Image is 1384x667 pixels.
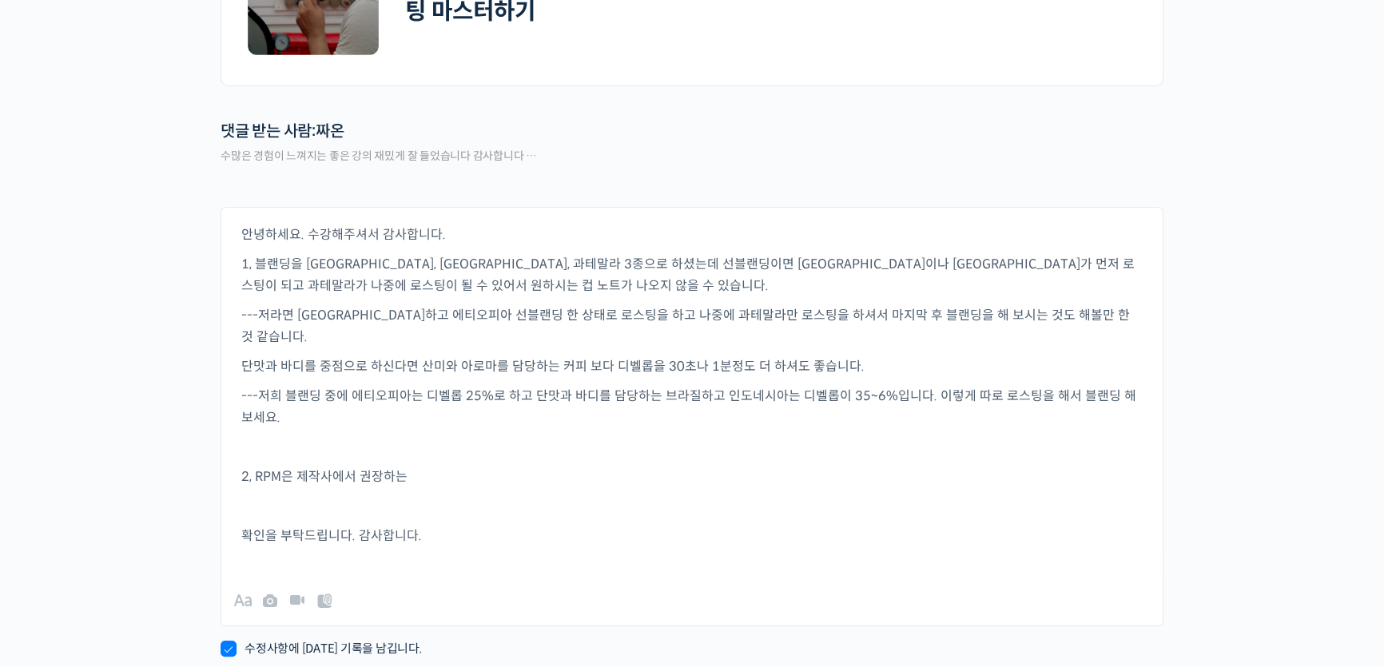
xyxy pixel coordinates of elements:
a: 대화 [105,506,206,546]
p: 단맛과 바디를 중점으로 하신다면 산미와 아로마를 담당하는 커피 보다 디벨롭을 30초나 1분정도 더 하셔도 좋습니다. [241,355,1143,377]
p: ---저라면 [GEOGRAPHIC_DATA]하고 에티오피아 선블랜딩 한 상태로 로스팅을 하고 나중에 과테말라만 로스팅을 하셔서 마지막 후 블랜딩을 해 보시는 것도 해볼만 한 ... [241,304,1143,347]
p: 확인을 부탁드립니다. 감사합니다. [241,525,1143,546]
a: 설정 [206,506,307,546]
a: 홈 [5,506,105,546]
p: ---저희 블랜딩 중에 에티오피아는 디벨롭 25%로 하고 단맛과 바디를 담당하는 브라질하고 인도네시아는 디벨롭이 35~6%입니다. 이렇게 따로 로스팅을 해서 블랜딩 해 보세요. [241,385,1143,428]
p: 2, RPM은 제작사에서 권장하는 [241,466,1143,487]
span: 설정 [247,530,266,543]
span: 대화 [146,531,165,544]
span: 홈 [50,530,60,543]
label: 수정사항에 [DATE] 기록을 남깁니다. [221,641,422,657]
span: 짜온 [316,121,344,141]
p: 1, 블랜딩을 [GEOGRAPHIC_DATA], [GEOGRAPHIC_DATA], 과테말라 3종으로 하셨는데 선블랜딩이면 [GEOGRAPHIC_DATA]이나 [GEOGRAPH... [241,253,1143,296]
p: 안녕하세요. 수강해주셔서 감사합니다. [241,224,1143,245]
div: 수많은 경험이 느껴지는 좋은 강의 재밌게 잘 들었습니다 감사합니다 … [209,141,549,179]
legend: 댓글 받는 사람: [221,122,537,179]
